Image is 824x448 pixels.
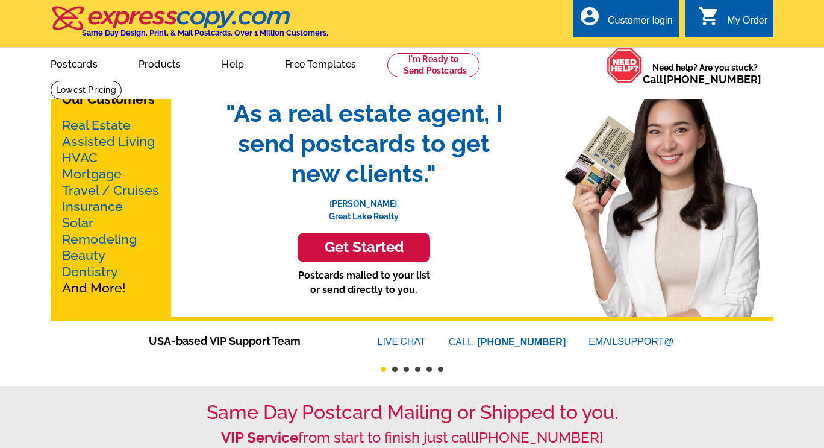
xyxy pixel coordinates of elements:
button: 1 of 6 [381,367,386,372]
a: Remodeling [62,232,137,247]
h2: from start to finish just call [51,429,773,447]
font: SUPPORT@ [617,335,675,349]
a: Products [119,49,201,77]
button: 5 of 6 [426,367,432,372]
div: My Order [727,15,767,32]
i: shopping_cart [698,5,720,27]
a: [PHONE_NUMBER] [478,337,566,347]
span: Call [643,73,761,86]
button: 6 of 6 [438,367,443,372]
button: 4 of 6 [415,367,420,372]
a: EMAILSUPPORT@ [588,336,675,347]
a: Solar [62,215,93,230]
a: Help [202,49,263,77]
a: LIVECHAT [378,336,426,347]
a: HVAC [62,150,98,165]
div: Customer login [608,15,673,32]
a: [PHONE_NUMBER] [663,73,761,86]
a: shopping_cart My Order [698,13,767,28]
a: [PHONE_NUMBER] [475,429,603,446]
span: "As a real estate agent, I send postcards to get new clients." [213,98,514,189]
strong: VIP Service [221,429,298,446]
a: Beauty [62,248,105,263]
a: account_circle Customer login [579,13,673,28]
a: Same Day Design, Print, & Mail Postcards. Over 1 Million Customers. [51,14,328,37]
i: account_circle [579,5,601,27]
p: [PERSON_NAME], Great Lake Realty [213,189,514,223]
p: And More! [62,117,160,296]
a: Travel / Cruises [62,183,159,198]
img: help [607,48,643,83]
span: Need help? Are you stuck? [643,62,767,86]
a: Get Started [213,233,514,262]
h1: Same Day Postcard Mailing or Shipped to you. [51,401,773,424]
font: LIVE [378,335,401,349]
a: Insurance [62,199,123,214]
a: Mortgage [62,166,122,181]
a: Dentistry [62,264,118,279]
span: USA-based VIP Support Team [149,333,342,349]
a: Assisted Living [62,134,155,149]
a: Free Templates [266,49,375,77]
font: CALL [449,335,475,350]
a: Real Estate [62,118,131,133]
button: 2 of 6 [392,367,398,372]
h4: Same Day Design, Print, & Mail Postcards. Over 1 Million Customers. [82,28,328,37]
a: Postcards [31,49,117,77]
h3: Get Started [313,239,415,256]
button: 3 of 6 [404,367,409,372]
p: Postcards mailed to your list or send directly to you. [213,268,514,297]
